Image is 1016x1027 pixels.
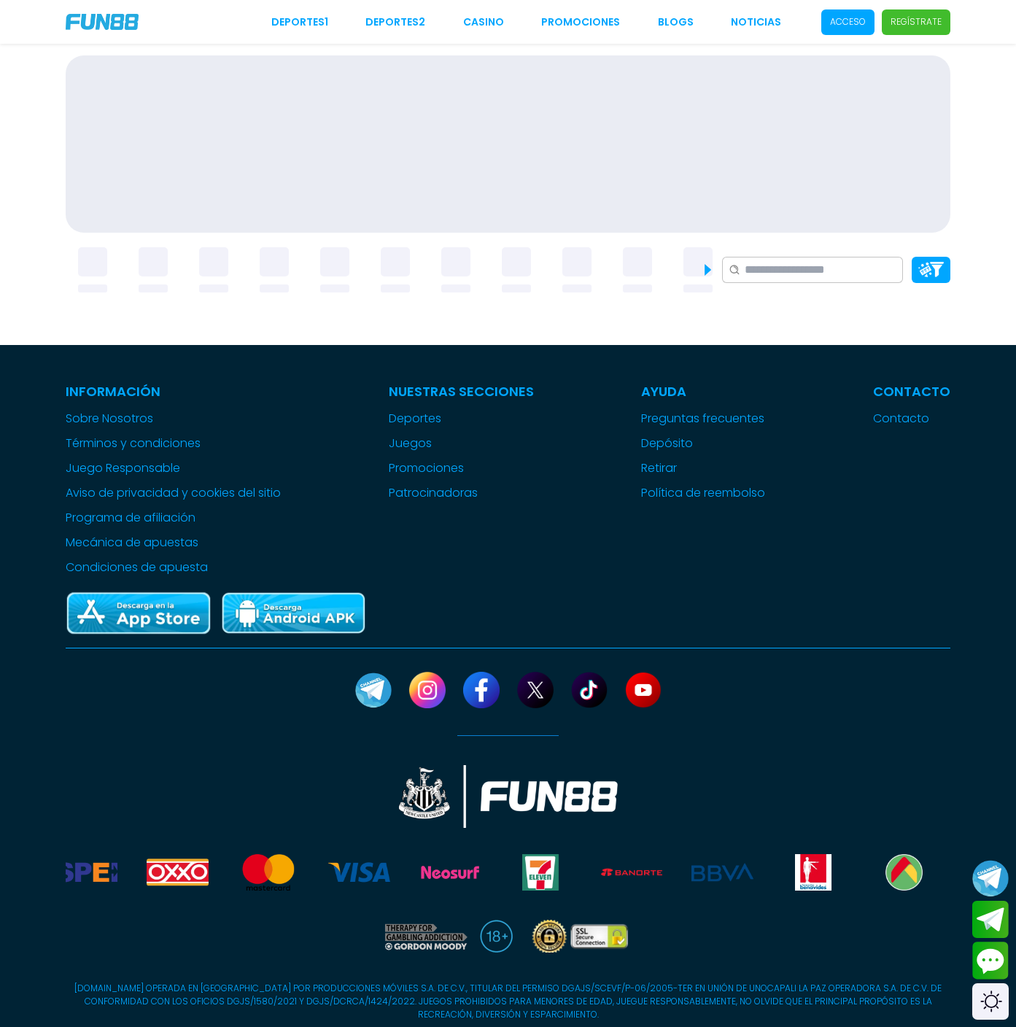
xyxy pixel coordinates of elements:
a: Deportes1 [271,15,328,30]
a: Retirar [641,460,765,477]
a: Aviso de privacidad y cookies del sitio [66,484,281,502]
a: NOTICIAS [731,15,781,30]
img: App Store [66,591,212,637]
img: BBVA [691,854,753,891]
img: Banorte [601,854,662,891]
img: Visa [328,854,389,891]
p: Ayuda [641,381,765,401]
a: Términos y condiciones [66,435,281,452]
a: BLOGS [658,15,694,30]
a: Contacto [873,410,950,427]
a: Patrocinadoras [389,484,534,502]
a: CASINO [463,15,504,30]
img: 18 plus [480,920,513,953]
img: SSL [527,920,634,953]
a: Promociones [389,460,534,477]
p: Información [66,381,281,401]
img: Company Logo [66,14,139,30]
img: therapy for gaming addiction gordon moody [382,920,468,953]
a: Mecánica de apuestas [66,534,281,551]
p: [DOMAIN_NAME] OPERADA EN [GEOGRAPHIC_DATA] POR PRODUCCIONES MÓVILES S.A. DE C.V., TITULAR DEL PER... [66,982,950,1021]
a: Condiciones de apuesta [66,559,281,576]
a: Programa de afiliación [66,509,281,527]
img: Mastercard [238,854,299,891]
img: Seven Eleven [510,854,571,891]
button: Join telegram [972,901,1009,939]
p: Acceso [830,15,866,28]
img: Platform Filter [918,262,944,277]
a: Preguntas frecuentes [641,410,765,427]
p: Nuestras Secciones [389,381,534,401]
img: Play Store [220,591,366,637]
a: Sobre Nosotros [66,410,281,427]
button: Juegos [389,435,432,452]
a: Deportes [389,410,534,427]
div: Switch theme [972,983,1009,1020]
a: Deportes2 [365,15,425,30]
a: Read more about Gambling Therapy [382,920,468,953]
img: Benavides [783,854,844,891]
img: Neosurf [419,854,481,891]
button: Contact customer service [972,942,1009,980]
img: New Castle [399,765,618,828]
img: Bodegaaurrera [873,854,934,891]
button: Join telegram channel [972,859,1009,897]
a: Política de reembolso [641,484,765,502]
a: Promociones [541,15,620,30]
a: Depósito [641,435,765,452]
img: Oxxo [147,854,208,891]
p: Regístrate [891,15,942,28]
img: Spei [56,854,117,891]
a: Juego Responsable [66,460,281,477]
p: Contacto [873,381,950,401]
